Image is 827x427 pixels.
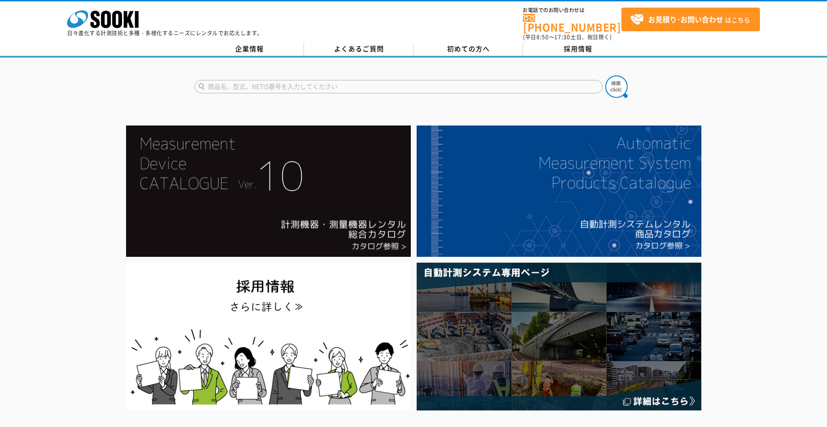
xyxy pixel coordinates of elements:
[536,33,549,41] span: 8:50
[648,14,723,25] strong: お見積り･お問い合わせ
[447,44,490,54] span: 初めての方へ
[523,42,633,56] a: 採用情報
[554,33,570,41] span: 17:30
[126,263,411,410] img: SOOKI recruit
[194,42,304,56] a: 企業情報
[523,33,612,41] span: (平日 ～ 土日、祝日除く)
[67,30,263,36] p: 日々進化する計測技術と多種・多様化するニーズにレンタルでお応えします。
[630,13,750,26] span: はこちら
[126,126,411,257] img: Catalog Ver10
[417,126,701,257] img: 自動計測システムカタログ
[413,42,523,56] a: 初めての方へ
[523,8,621,13] span: お電話でのお問い合わせは
[605,75,628,98] img: btn_search.png
[304,42,413,56] a: よくあるご質問
[194,80,603,93] input: 商品名、型式、NETIS番号を入力してください
[417,263,701,410] img: 自動計測システム専用ページ
[621,8,760,31] a: お見積り･お問い合わせはこちら
[523,14,621,32] a: [PHONE_NUMBER]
